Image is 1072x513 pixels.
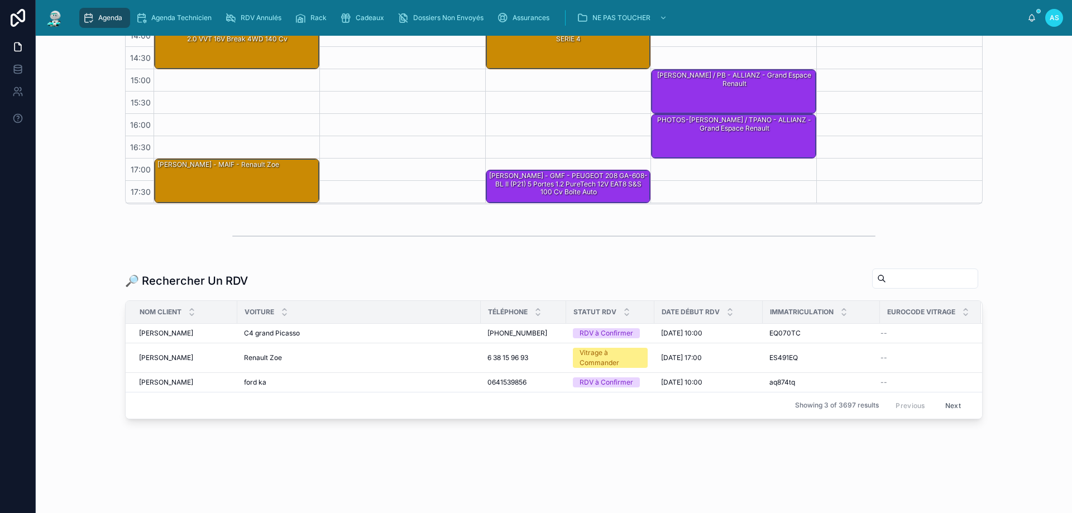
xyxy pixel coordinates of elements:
[222,8,289,28] a: RDV Annulés
[880,353,968,362] a: --
[244,378,474,387] a: ford ka
[494,8,557,28] a: Assurances
[880,353,887,362] span: --
[413,13,484,22] span: Dossiers Non Envoyés
[244,329,300,338] span: C4 grand Picasso
[661,329,756,338] a: [DATE] 10:00
[769,378,795,387] span: aq874tq
[487,378,527,387] span: 0641539856
[513,13,549,22] span: Assurances
[880,378,887,387] span: --
[128,187,154,196] span: 17:30
[127,120,154,130] span: 16:00
[880,329,968,338] a: --
[74,6,1027,30] div: scrollable content
[661,378,702,387] span: [DATE] 10:00
[573,328,648,338] a: RDV à Confirmer
[79,8,130,28] a: Agenda
[487,329,547,338] span: [PHONE_NUMBER]
[394,8,491,28] a: Dossiers Non Envoyés
[769,353,873,362] a: ES491EQ
[155,159,319,203] div: [PERSON_NAME] - MAIF - Renault Zoe
[98,13,122,22] span: Agenda
[291,8,334,28] a: Rack
[139,378,193,387] span: [PERSON_NAME]
[156,160,280,170] div: [PERSON_NAME] - MAIF - Renault Zoe
[661,353,756,362] a: [DATE] 17:00
[155,25,319,69] div: [PERSON_NAME] Grand Vitara DH-214-LK II 5P 2.0 VVT 16V Break 4WD 140 cv
[653,115,815,133] div: PHOTOS-[PERSON_NAME] / TPANO - ALLIANZ - Grand espace Renault
[486,25,650,69] div: [PERSON_NAME] - DIRECT ASSURANCE - BMW SERIE 4
[573,308,616,317] span: Statut RDV
[573,348,648,368] a: Vitrage à Commander
[245,308,274,317] span: Voiture
[488,308,528,317] span: Téléphone
[241,13,281,22] span: RDV Annulés
[592,13,650,22] span: NE PAS TOUCHER
[795,401,879,410] span: Showing 3 of 3697 results
[661,353,702,362] span: [DATE] 17:00
[769,329,873,338] a: EQ070TC
[769,378,873,387] a: aq874tq
[356,13,384,22] span: Cadeaux
[151,13,212,22] span: Agenda Technicien
[573,8,673,28] a: NE PAS TOUCHER
[310,13,327,22] span: Rack
[128,98,154,107] span: 15:30
[125,273,248,289] h1: 🔎 Rechercher Un RDV
[128,75,154,85] span: 15:00
[880,378,968,387] a: --
[887,308,955,317] span: Eurocode Vitrage
[652,70,816,113] div: [PERSON_NAME] / PB - ALLIANZ - Grand espace Renault
[580,328,633,338] div: RDV à Confirmer
[652,114,816,158] div: PHOTOS-[PERSON_NAME] / TPANO - ALLIANZ - Grand espace Renault
[139,353,193,362] span: [PERSON_NAME]
[127,31,154,40] span: 14:00
[139,353,231,362] a: [PERSON_NAME]
[661,329,702,338] span: [DATE] 10:00
[580,377,633,387] div: RDV à Confirmer
[139,378,231,387] a: [PERSON_NAME]
[1050,13,1059,22] span: AS
[487,329,559,338] a: [PHONE_NUMBER]
[127,53,154,63] span: 14:30
[937,397,969,414] button: Next
[132,8,219,28] a: Agenda Technicien
[244,329,474,338] a: C4 grand Picasso
[45,9,65,27] img: App logo
[139,329,193,338] span: [PERSON_NAME]
[661,378,756,387] a: [DATE] 10:00
[486,170,650,203] div: [PERSON_NAME] - GMF - PEUGEOT 208 GA-608-BL II (P21) 5 Portes 1.2 PureTech 12V EAT8 S&S 100 cv Bo...
[769,353,798,362] span: ES491EQ
[244,378,266,387] span: ford ka
[487,353,528,362] span: 6 38 15 96 93
[337,8,392,28] a: Cadeaux
[573,377,648,387] a: RDV à Confirmer
[487,378,559,387] a: 0641539856
[580,348,641,368] div: Vitrage à Commander
[770,308,834,317] span: Immatriculation
[244,353,282,362] span: Renault Zoe
[139,329,231,338] a: [PERSON_NAME]
[487,353,559,362] a: 6 38 15 96 93
[128,165,154,174] span: 17:00
[140,308,181,317] span: Nom Client
[244,353,474,362] a: Renault Zoe
[127,142,154,152] span: 16:30
[488,171,650,197] div: [PERSON_NAME] - GMF - PEUGEOT 208 GA-608-BL II (P21) 5 Portes 1.2 PureTech 12V EAT8 S&S 100 cv Bo...
[653,70,815,89] div: [PERSON_NAME] / PB - ALLIANZ - Grand espace Renault
[769,329,801,338] span: EQ070TC
[880,329,887,338] span: --
[662,308,720,317] span: Date Début RDV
